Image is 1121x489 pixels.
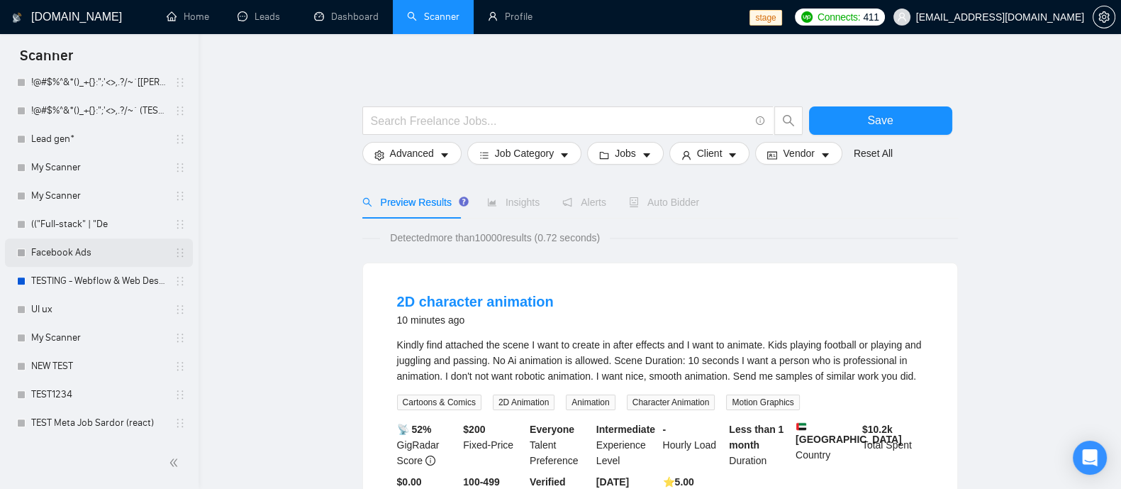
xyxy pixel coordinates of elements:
[1093,11,1115,23] a: setting
[820,150,830,160] span: caret-down
[783,145,814,161] span: Vendor
[775,114,802,127] span: search
[174,389,186,400] span: holder
[756,116,765,126] span: info-circle
[31,97,166,125] a: !@#$%^&*()_+{}:";'<>,.?/~` (TEST Meta Job) [Laziza] [PERSON_NAME] - Lead
[397,476,422,488] b: $0.00
[374,150,384,160] span: setting
[562,197,572,207] span: notification
[663,424,667,435] b: -
[642,150,652,160] span: caret-down
[457,195,470,208] div: Tooltip anchor
[487,197,497,207] span: area-chart
[425,456,435,466] span: info-circle
[749,10,781,26] span: stage
[31,295,166,324] a: UI ux
[174,304,186,315] span: holder
[1093,11,1115,23] span: setting
[663,476,694,488] b: ⭐️ 5.00
[174,190,186,202] span: holder
[169,456,183,470] span: double-left
[796,422,806,432] img: 🇦🇪
[174,77,186,88] span: holder
[854,145,893,161] a: Reset All
[562,197,606,208] span: Alerts
[174,219,186,230] span: holder
[174,417,186,429] span: holder
[859,422,926,468] div: Total Spent
[629,197,699,208] span: Auto Bidder
[1093,6,1115,28] button: setting
[493,395,554,410] span: 2D Animation
[463,424,485,435] b: $ 200
[774,106,803,135] button: search
[31,68,166,97] a: !@#$%^&*()_+{}:";'<>,.?/~`[[PERSON_NAME]] [PERSON_NAME] - Upwork Bidder
[727,150,737,160] span: caret-down
[495,145,554,161] span: Job Category
[238,11,286,23] a: messageLeads
[726,395,799,410] span: Motion Graphics
[755,142,842,165] button: idcardVendorcaret-down
[566,395,615,410] span: Animation
[12,6,22,29] img: logo
[729,424,783,451] b: Less than 1 month
[167,11,209,23] a: homeHome
[615,145,636,161] span: Jobs
[559,150,569,160] span: caret-down
[818,9,860,25] span: Connects:
[1073,441,1107,475] div: Open Intercom Messenger
[796,422,902,445] b: [GEOGRAPHIC_DATA]
[530,424,574,435] b: Everyone
[897,12,907,22] span: user
[397,424,432,435] b: 📡 52%
[527,422,593,468] div: Talent Preference
[31,380,166,409] a: TEST1234
[31,409,166,437] a: TEST Meta Job Sardor (react)
[397,395,481,410] span: Cartoons & Comics
[174,332,186,344] span: holder
[488,11,532,23] a: userProfile
[31,210,166,238] a: (("Full-stack" | "De
[394,422,461,468] div: GigRadar Score
[793,422,859,468] div: Country
[397,312,554,329] div: 10 minutes ago
[660,422,727,468] div: Hourly Load
[390,145,434,161] span: Advanced
[31,182,166,210] a: My Scanner
[397,294,554,309] a: 2D character animation
[809,106,952,135] button: Save
[599,150,609,160] span: folder
[31,324,166,352] a: My Scanner
[460,422,527,468] div: Fixed-Price
[314,11,379,23] a: dashboardDashboard
[801,11,813,23] img: upwork-logo.png
[681,150,691,160] span: user
[174,162,186,173] span: holder
[487,197,540,208] span: Insights
[467,142,581,165] button: barsJob Categorycaret-down
[463,476,499,488] b: 100-499
[174,361,186,372] span: holder
[9,45,84,75] span: Scanner
[726,422,793,468] div: Duration
[174,275,186,287] span: holder
[371,112,749,130] input: Search Freelance Jobs...
[31,238,166,267] a: Facebook Ads
[593,422,660,468] div: Experience Level
[174,105,186,116] span: holder
[174,133,186,145] span: holder
[587,142,664,165] button: folderJobscaret-down
[440,150,450,160] span: caret-down
[627,395,715,410] span: Character Animation
[596,424,655,435] b: Intermediate
[31,153,166,182] a: My Scanner
[31,267,166,295] a: TESTING - Webflow & Web Designer
[863,9,879,25] span: 411
[767,150,777,160] span: idcard
[669,142,750,165] button: userClientcaret-down
[862,424,893,435] b: $ 10.2k
[407,11,459,23] a: searchScanner
[596,476,629,488] b: [DATE]
[362,197,464,208] span: Preview Results
[362,197,372,207] span: search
